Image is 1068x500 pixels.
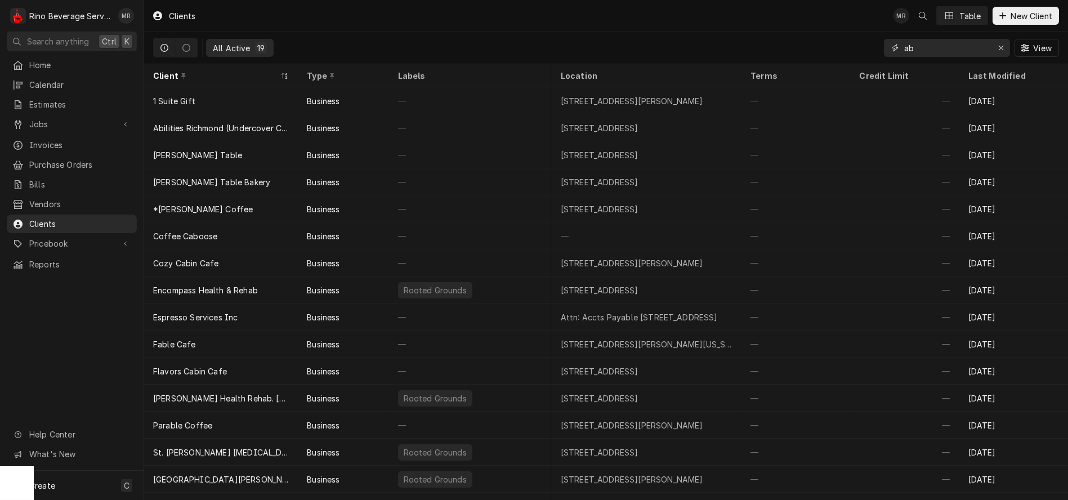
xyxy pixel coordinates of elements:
[561,95,703,107] div: [STREET_ADDRESS][PERSON_NAME]
[850,439,959,466] div: —
[7,234,137,253] a: Go to Pricebook
[153,203,253,215] div: *[PERSON_NAME] Coffee
[850,249,959,276] div: —
[959,303,1068,331] div: [DATE]
[153,419,212,431] div: Parable Coffee
[398,70,543,82] div: Labels
[389,358,552,385] div: —
[153,176,270,188] div: [PERSON_NAME] Table Bakery
[389,249,552,276] div: —
[959,249,1068,276] div: [DATE]
[959,222,1068,249] div: [DATE]
[850,195,959,222] div: —
[29,159,131,171] span: Purchase Orders
[959,141,1068,168] div: [DATE]
[7,115,137,133] a: Go to Jobs
[561,284,638,296] div: [STREET_ADDRESS]
[307,257,339,269] div: Business
[893,8,909,24] div: Melissa Rinehart's Avatar
[29,258,131,270] span: Reports
[29,481,55,490] span: Create
[741,222,850,249] div: —
[7,195,137,213] a: Vendors
[403,284,468,296] div: Rooted Grounds
[307,392,339,404] div: Business
[561,365,638,377] div: [STREET_ADDRESS]
[959,466,1068,493] div: [DATE]
[850,466,959,493] div: —
[1008,10,1054,22] span: New Client
[153,474,289,485] div: [GEOGRAPHIC_DATA][PERSON_NAME] (Ft. [PERSON_NAME])
[389,168,552,195] div: —
[893,8,909,24] div: MR
[750,70,839,82] div: Terms
[959,358,1068,385] div: [DATE]
[741,141,850,168] div: —
[741,114,850,141] div: —
[741,249,850,276] div: —
[7,445,137,463] a: Go to What's New
[389,331,552,358] div: —
[741,276,850,303] div: —
[29,139,131,151] span: Invoices
[741,439,850,466] div: —
[389,87,552,114] div: —
[561,447,638,458] div: [STREET_ADDRESS]
[741,303,850,331] div: —
[307,419,339,431] div: Business
[29,178,131,190] span: Bills
[307,230,339,242] div: Business
[102,35,117,47] span: Ctrl
[307,474,339,485] div: Business
[7,155,137,174] a: Purchase Orders
[153,338,196,350] div: Fable Cafe
[1031,42,1054,54] span: View
[118,8,134,24] div: Melissa Rinehart's Avatar
[213,42,251,54] div: All Active
[7,425,137,444] a: Go to Help Center
[153,122,289,134] div: Abilities Richmond (Undercover Coffee)
[124,480,129,492] span: C
[993,7,1059,25] button: New Client
[561,311,718,323] div: Attn: Accts Payable [STREET_ADDRESS]
[403,447,468,458] div: Rooted Grounds
[29,218,131,230] span: Clients
[741,412,850,439] div: —
[561,338,732,350] div: [STREET_ADDRESS][PERSON_NAME][US_STATE]
[7,215,137,233] a: Clients
[561,203,638,215] div: [STREET_ADDRESS]
[153,257,218,269] div: Cozy Cabin Cafe
[741,466,850,493] div: —
[561,419,703,431] div: [STREET_ADDRESS][PERSON_NAME]
[307,122,339,134] div: Business
[850,168,959,195] div: —
[29,79,131,91] span: Calendar
[29,448,130,460] span: What's New
[7,32,137,51] button: Search anythingCtrlK
[7,56,137,74] a: Home
[124,35,129,47] span: K
[959,195,1068,222] div: [DATE]
[29,428,130,440] span: Help Center
[153,284,258,296] div: Encompass Health & Rehab
[1015,39,1059,57] button: View
[389,141,552,168] div: —
[307,311,339,323] div: Business
[959,276,1068,303] div: [DATE]
[403,392,468,404] div: Rooted Grounds
[859,70,948,82] div: Credit Limit
[741,195,850,222] div: —
[7,175,137,194] a: Bills
[959,168,1068,195] div: [DATE]
[389,114,552,141] div: —
[992,39,1010,57] button: Erase input
[959,114,1068,141] div: [DATE]
[29,238,114,249] span: Pricebook
[741,87,850,114] div: —
[307,149,339,161] div: Business
[10,8,26,24] div: R
[29,10,112,22] div: Rino Beverage Service
[850,222,959,249] div: —
[153,392,289,404] div: [PERSON_NAME] Health Rehab. [GEOGRAPHIC_DATA]
[561,474,703,485] div: [STREET_ADDRESS][PERSON_NAME]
